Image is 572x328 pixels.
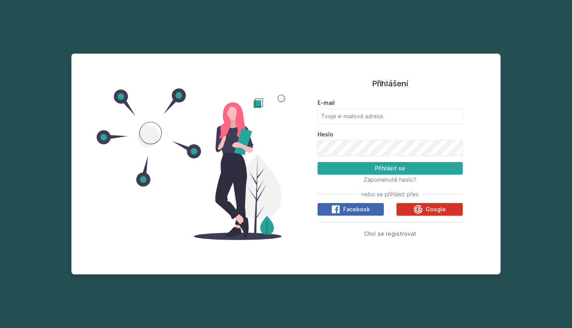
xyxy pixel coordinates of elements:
button: Chci se registrovat [364,229,416,238]
span: nebo se přihlásit přes [361,190,419,198]
button: Facebook [318,203,384,216]
label: Heslo [318,130,463,138]
span: Google [426,205,446,213]
label: E-mail [318,99,463,107]
span: Facebook [343,205,370,213]
span: Chci se registrovat [364,230,416,237]
h1: Přihlášení [318,78,463,89]
span: Zapomenuté heslo? [364,176,417,183]
button: Přihlásit se [318,162,463,175]
input: Tvoje e-mailová adresa [318,108,463,124]
button: Google [396,203,463,216]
